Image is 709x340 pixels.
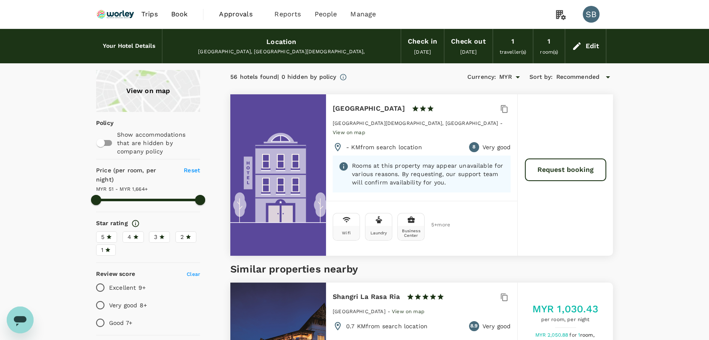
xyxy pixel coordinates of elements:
[532,302,599,316] h5: MYR 1,030.43
[180,233,184,241] span: 2
[352,161,505,187] p: Rooms at this property may appear unavailable for various reasons. By requesting, our support tea...
[350,9,376,19] span: Manage
[96,166,174,184] h6: Price (per room, per night)
[370,231,387,235] div: Laundry
[96,5,135,23] img: Ranhill Worley Sdn Bhd
[585,40,599,52] div: Edit
[482,143,511,151] p: Very good
[460,49,477,55] span: [DATE]
[470,322,477,330] span: 8.9
[103,42,155,51] h6: Your Hotel Details
[187,271,200,277] span: Clear
[472,143,475,151] span: 8
[96,70,200,112] a: View on map
[230,73,336,82] div: 56 hotels found | 0 hidden by policy
[578,332,596,338] span: 1
[540,49,558,55] span: room(s)
[274,9,301,19] span: Reports
[96,119,102,127] p: Policy
[266,36,296,48] div: Location
[117,130,199,156] p: Show accommodations that are hidden by company policy
[346,322,427,330] p: 0.7 KM from search location
[333,291,400,303] h6: Shangri La Rasa Ria
[467,73,496,82] h6: Currency :
[392,309,425,314] span: View on map
[346,143,422,151] p: - KM from search location
[569,332,578,338] span: for
[408,36,437,47] div: Check in
[314,9,337,19] span: People
[154,233,157,241] span: 3
[583,6,600,23] div: SB
[109,319,132,327] p: Good 7+
[184,167,200,174] span: Reset
[7,306,34,333] iframe: Button to launch messaging window
[529,73,553,82] h6: Sort by :
[131,219,140,228] svg: Star ratings are awarded to properties to represent the quality of services, facilities, and amen...
[96,186,148,192] span: MYR 51 - MYR 1,664+
[388,309,392,314] span: -
[500,120,503,126] span: -
[128,233,131,241] span: 4
[230,262,613,276] h5: Similar properties nearby
[333,309,386,314] span: [GEOGRAPHIC_DATA]
[219,9,261,19] span: Approvals
[580,332,594,338] span: room,
[333,103,405,114] h6: [GEOGRAPHIC_DATA]
[333,130,365,135] span: View on map
[547,36,550,47] div: 1
[535,332,569,338] span: MYR 2,050.88
[109,301,147,309] p: Very good 8+
[556,73,600,82] span: Recommended
[101,246,103,254] span: 1
[171,9,188,19] span: Book
[109,283,146,292] p: Excellent 9+
[141,9,158,19] span: Trips
[525,158,606,181] button: Request booking
[96,270,135,279] h6: Review score
[342,231,351,235] div: Wifi
[532,316,599,324] span: per room, per night
[333,129,365,135] a: View on map
[500,49,527,55] span: traveller(s)
[414,49,431,55] span: [DATE]
[392,308,425,314] a: View on map
[96,219,128,228] h6: Star rating
[101,233,104,241] span: 5
[451,36,485,47] div: Check out
[482,322,511,330] p: Very good
[333,120,498,126] span: [GEOGRAPHIC_DATA][DEMOGRAPHIC_DATA], [GEOGRAPHIC_DATA]
[512,71,524,83] button: Open
[511,36,514,47] div: 1
[169,48,394,56] div: [GEOGRAPHIC_DATA], [GEOGRAPHIC_DATA][DEMOGRAPHIC_DATA],
[431,222,444,228] span: 5 + more
[399,228,422,238] div: Business Center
